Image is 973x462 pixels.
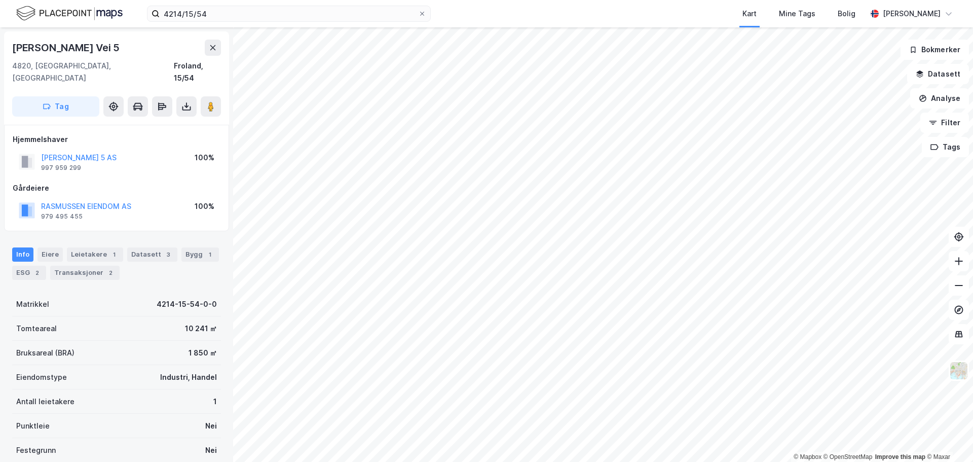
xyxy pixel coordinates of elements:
div: Bolig [838,8,855,20]
a: Improve this map [875,453,925,460]
div: Eiere [38,247,63,262]
img: Z [949,361,968,380]
button: Tags [922,137,969,157]
button: Filter [920,113,969,133]
div: Info [12,247,33,262]
button: Analyse [910,88,969,109]
div: 1 [213,396,217,408]
div: Festegrunn [16,444,56,456]
div: 10 241 ㎡ [185,323,217,335]
div: 4820, [GEOGRAPHIC_DATA], [GEOGRAPHIC_DATA] [12,60,174,84]
button: Datasett [907,64,969,84]
div: Antall leietakere [16,396,74,408]
div: Bruksareal (BRA) [16,347,74,359]
button: Tag [12,96,99,117]
div: Datasett [127,247,177,262]
div: 1 850 ㎡ [189,347,217,359]
div: Eiendomstype [16,371,67,383]
div: Hjemmelshaver [13,133,220,146]
div: Froland, 15/54 [174,60,221,84]
div: Matrikkel [16,298,49,310]
div: Gårdeiere [13,182,220,194]
div: 2 [105,268,116,278]
div: [PERSON_NAME] [883,8,941,20]
div: 2 [32,268,42,278]
div: Bygg [181,247,219,262]
div: 3 [163,250,173,260]
div: 997 959 299 [41,164,81,172]
a: Mapbox [794,453,821,460]
iframe: Chat Widget [922,413,973,462]
div: Punktleie [16,420,50,432]
div: Transaksjoner [50,266,120,280]
div: Nei [205,444,217,456]
div: ESG [12,266,46,280]
div: Mine Tags [779,8,815,20]
div: Leietakere [67,247,123,262]
div: Kart [742,8,757,20]
div: 100% [195,200,214,212]
input: Søk på adresse, matrikkel, gårdeiere, leietakere eller personer [160,6,418,21]
div: 979 495 455 [41,212,83,221]
div: Nei [205,420,217,432]
div: Tomteareal [16,323,57,335]
img: logo.f888ab2527a4732fd821a326f86c7f29.svg [16,5,123,22]
div: [PERSON_NAME] Vei 5 [12,40,122,56]
div: Kontrollprogram for chat [922,413,973,462]
div: 100% [195,152,214,164]
div: Industri, Handel [160,371,217,383]
div: 4214-15-54-0-0 [157,298,217,310]
a: OpenStreetMap [824,453,873,460]
div: 1 [109,250,119,260]
div: 1 [205,250,215,260]
button: Bokmerker [901,40,969,60]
